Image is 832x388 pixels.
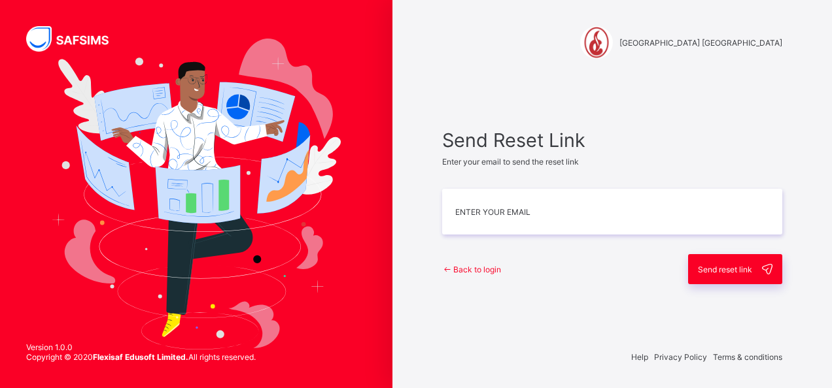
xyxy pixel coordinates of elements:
[713,352,782,362] span: Terms & conditions
[442,157,579,167] span: Enter your email to send the reset link
[631,352,648,362] span: Help
[580,26,613,59] img: Corona School Victoria Island
[619,38,782,48] span: [GEOGRAPHIC_DATA] [GEOGRAPHIC_DATA]
[26,342,256,352] span: Version 1.0.0
[698,265,752,274] span: Send reset link
[93,352,188,362] strong: Flexisaf Edusoft Limited.
[654,352,707,362] span: Privacy Policy
[26,26,124,52] img: SAFSIMS Logo
[52,39,341,349] img: Hero Image
[442,265,501,274] a: Back to login
[453,265,501,274] span: Back to login
[442,129,782,152] span: Send Reset Link
[26,352,256,362] span: Copyright © 2020 All rights reserved.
